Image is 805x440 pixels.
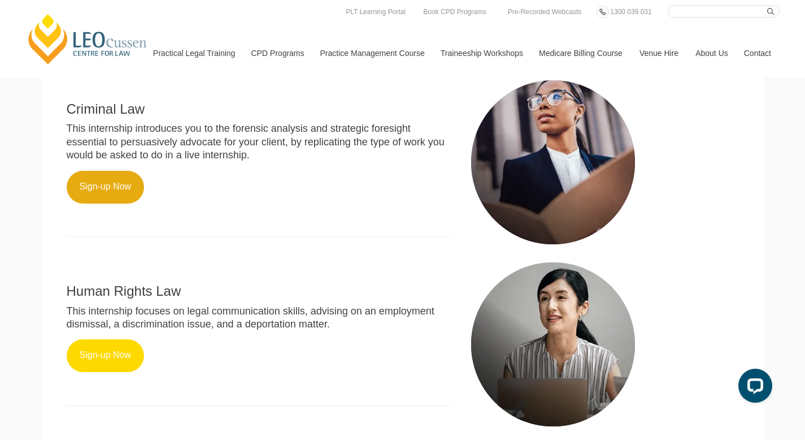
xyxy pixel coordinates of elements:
[432,29,530,77] a: Traineeship Workshops
[67,122,452,162] p: This internship introduces you to the forensic analysis and strategic foresight essential to pers...
[67,339,145,372] a: Sign-up Now
[312,29,432,77] a: Practice Management Course
[25,12,150,66] a: [PERSON_NAME] Centre for Law
[145,29,243,77] a: Practical Legal Training
[530,29,631,77] a: Medicare Billing Course
[631,29,687,77] a: Venue Hire
[610,8,651,16] span: 1300 039 031
[67,305,452,331] p: This internship focuses on legal communication skills, advising on an employment dismissal, a dis...
[67,171,145,204] a: Sign-up Now
[736,29,780,77] a: Contact
[607,6,654,18] a: 1300 039 031
[343,6,408,18] a: PLT Learning Portal
[420,6,489,18] a: Book CPD Programs
[67,102,452,117] h2: Criminal Law
[67,284,452,299] h2: Human Rights Law
[242,29,311,77] a: CPD Programs
[505,6,585,18] a: Pre-Recorded Webcasts
[729,364,777,412] iframe: LiveChat chat widget
[687,29,736,77] a: About Us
